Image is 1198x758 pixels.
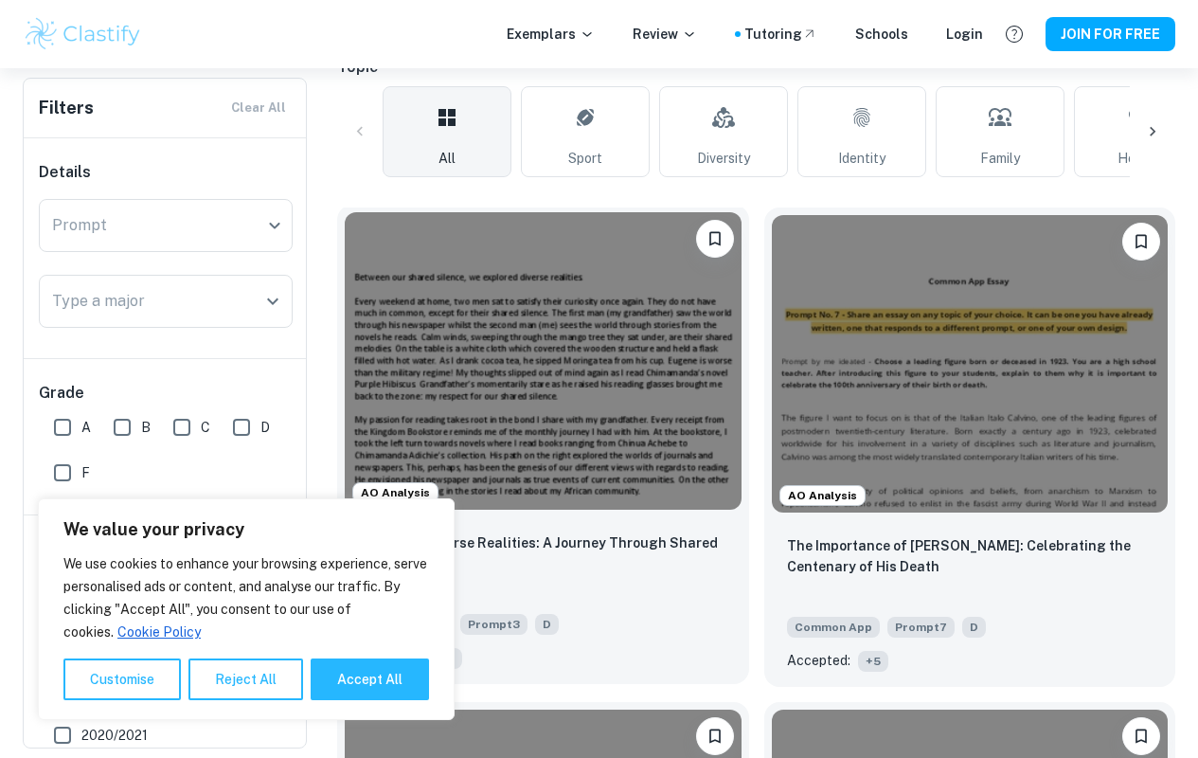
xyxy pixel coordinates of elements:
span: B [141,417,151,438]
button: Please log in to bookmark exemplars [1122,223,1160,261]
span: C [201,417,210,438]
button: JOIN FOR FREE [1046,17,1175,51]
p: Exploring Diverse Realities: A Journey Through Shared Silence [360,532,726,574]
p: We value your privacy [63,518,429,541]
span: D [260,417,270,438]
div: We value your privacy [38,498,455,720]
span: All [438,148,456,169]
span: Common App [787,617,880,638]
button: Accept All [311,659,429,700]
a: Tutoring [744,24,817,45]
img: Clastify logo [23,15,143,53]
span: Prompt 7 [887,617,955,638]
button: Help and Feedback [998,18,1030,50]
span: Sport [568,148,602,169]
span: 2020/2021 [81,725,148,746]
p: Review [633,24,697,45]
h6: Grade [39,382,293,405]
span: D [962,617,986,638]
img: undefined Common App example thumbnail: Exploring Diverse Realities: A Journey T [345,212,742,510]
p: We use cookies to enhance your browsing experience, serve personalised ads or content, and analys... [63,552,429,643]
h6: Filters [39,95,94,121]
button: Reject All [188,659,303,700]
span: Diversity [697,148,750,169]
span: Health [1118,148,1159,169]
a: AO AnalysisPlease log in to bookmark exemplarsThe Importance of Italo Calvino: Celebrating the Ce... [764,208,1176,687]
span: Identity [838,148,885,169]
a: Login [946,24,983,45]
button: Please log in to bookmark exemplars [696,717,734,755]
span: AO Analysis [780,487,865,504]
h6: Details [39,161,293,184]
p: The Importance of Italo Calvino: Celebrating the Centenary of His Death [787,535,1153,577]
span: F [81,462,90,483]
span: D [535,614,559,635]
span: AO Analysis [353,484,438,501]
button: Customise [63,659,181,700]
span: Prompt 3 [460,614,527,635]
button: Please log in to bookmark exemplars [1122,717,1160,755]
button: Please log in to bookmark exemplars [696,220,734,258]
span: A [81,417,91,438]
p: Accepted: [787,650,850,671]
button: Open [259,288,286,315]
a: AO AnalysisPlease log in to bookmark exemplarsExploring Diverse Realities: A Journey Through Shar... [337,208,749,687]
a: Cookie Policy [116,623,202,641]
a: Schools [855,24,908,45]
span: Family [980,148,1020,169]
p: Exemplars [507,24,595,45]
img: undefined Common App example thumbnail: The Importance of Italo Calvino: Celebra [772,215,1169,513]
span: + 5 [858,651,888,672]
